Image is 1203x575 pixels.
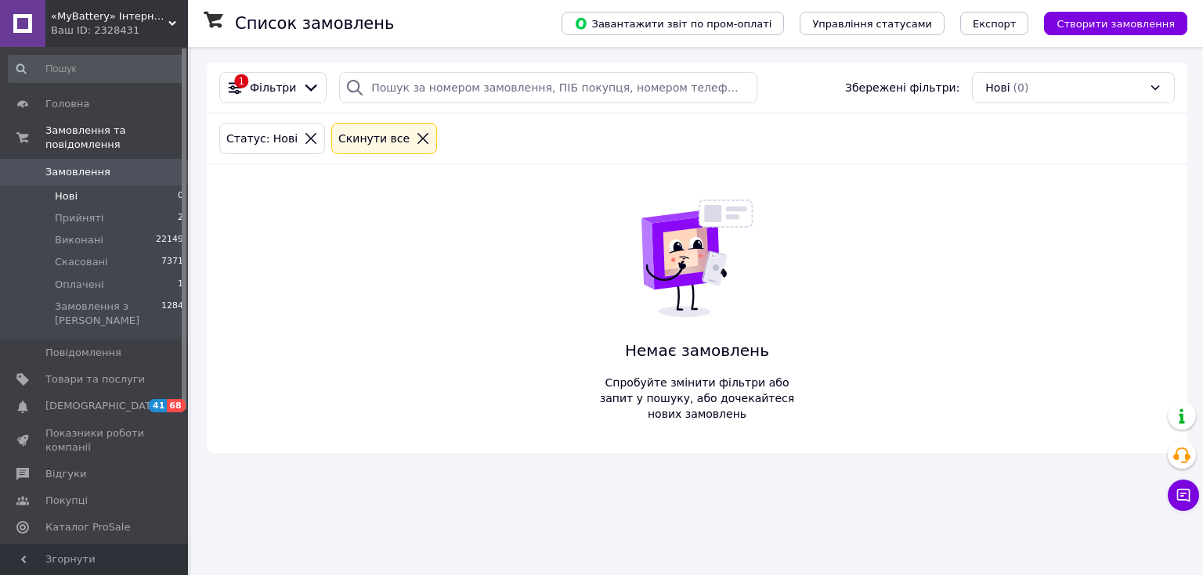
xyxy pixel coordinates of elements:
[55,211,103,225] span: Прийняті
[562,12,784,35] button: Завантажити звіт по пром-оплаті
[45,426,145,455] span: Показники роботи компанії
[178,278,183,292] span: 1
[1168,480,1199,511] button: Чат з покупцем
[55,300,161,328] span: Замовлення з [PERSON_NAME]
[167,399,185,412] span: 68
[45,165,110,179] span: Замовлення
[178,211,183,225] span: 2
[45,372,145,386] span: Товари та послуги
[1028,16,1187,29] a: Створити замовлення
[45,346,121,360] span: Повідомлення
[45,494,88,508] span: Покупці
[1013,81,1029,94] span: (0)
[1044,12,1187,35] button: Створити замовлення
[574,16,771,31] span: Завантажити звіт по пром-оплаті
[55,233,103,247] span: Виконані
[594,375,800,422] span: Спробуйте змінити фільтри або запит у пошуку, або дочекайтеся нових замовлень
[45,520,130,534] span: Каталог ProSale
[161,300,183,328] span: 1284
[812,18,932,30] span: Управління статусами
[45,399,161,413] span: [DEMOGRAPHIC_DATA]
[845,80,959,95] span: Збережені фільтри:
[55,189,78,203] span: Нові
[973,18,1017,30] span: Експорт
[51,9,168,23] span: «MyBattery» Інтернет-магазин
[178,189,183,203] span: 0
[250,80,296,95] span: Фільтри
[800,12,945,35] button: Управління статусами
[156,233,183,247] span: 22149
[335,130,413,147] div: Cкинути все
[149,399,167,412] span: 41
[45,467,86,481] span: Відгуки
[235,14,394,33] h1: Список замовлень
[51,23,188,38] div: Ваш ID: 2328431
[960,12,1029,35] button: Експорт
[1057,18,1175,30] span: Створити замовлення
[594,340,800,362] span: Немає замовлень
[161,255,183,269] span: 7371
[8,55,185,83] input: Пошук
[223,130,301,147] div: Статус: Нові
[985,80,1010,95] span: Нові
[339,72,757,103] input: Пошук за номером замовлення, ПІБ покупця, номером телефону, Email, номером накладної
[45,97,89,111] span: Головна
[55,255,108,269] span: Скасовані
[45,124,188,152] span: Замовлення та повідомлення
[55,278,104,292] span: Оплачені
